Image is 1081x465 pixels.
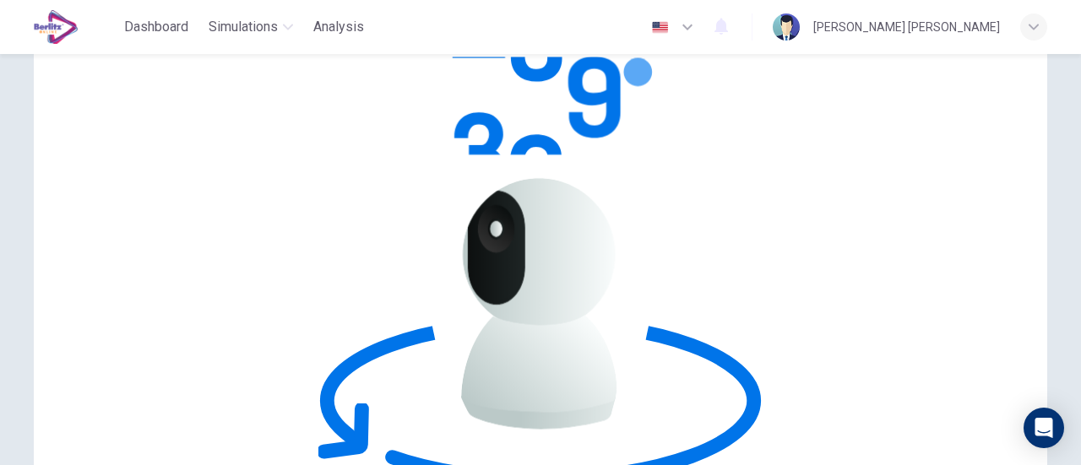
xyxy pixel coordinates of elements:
img: Profile picture [773,14,800,41]
button: Analysis [307,12,371,42]
span: Simulations [209,17,278,37]
img: en [649,21,671,34]
span: Analysis [313,17,364,37]
div: [PERSON_NAME] [PERSON_NAME] [813,17,1000,37]
span: Dashboard [124,17,188,37]
a: EduSynch logo [34,10,117,44]
button: Simulations [202,12,300,42]
img: EduSynch logo [34,10,79,44]
div: Open Intercom Messenger [1024,408,1064,448]
button: Dashboard [117,12,195,42]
